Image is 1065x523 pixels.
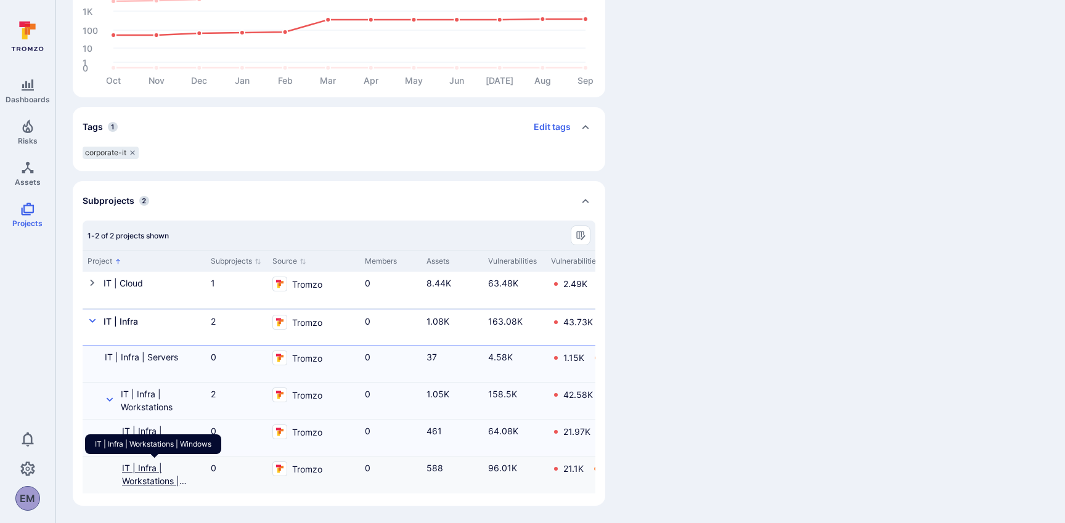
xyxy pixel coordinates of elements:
a: 1 [211,278,215,288]
div: Cell for Source [267,456,360,493]
div: Vulnerabilities by severity [551,256,745,267]
a: 163.08K [488,316,523,326]
text: Nov [149,75,165,86]
div: Cell for Project [83,346,206,382]
button: Sort by Subprojects [211,256,261,266]
div: Cell for Source [267,420,360,456]
span: Dashboards [6,95,50,104]
a: 0 [365,426,370,436]
text: Sep [577,75,594,86]
a: 37 [426,352,437,362]
a: 96.01K [488,463,517,473]
text: 1K [83,6,92,17]
a: 43.73K [563,317,593,327]
div: Cell for Project [83,272,206,308]
text: 100 [83,25,98,36]
a: 2 [211,316,216,326]
a: IT | Infra | Workstations | macOS [122,426,187,462]
a: 1.15K [563,352,584,363]
text: Jan [235,75,250,86]
button: Manage columns [571,225,590,245]
span: 2 [139,196,149,206]
div: Cell for Members [360,420,422,456]
div: Vulnerabilities [488,256,541,267]
h2: Tags [83,121,103,133]
div: Cell for Members [360,383,422,419]
p: Sorted by: Alphabetically (A-Z) [115,255,121,268]
span: Projects [12,219,43,228]
div: Cell for Assets [422,272,483,308]
span: Tromzo [292,315,322,329]
div: Cell for Project [83,383,206,419]
a: 1.08K [426,316,449,326]
a: 158.5K [488,389,517,399]
span: Assets [15,177,41,187]
a: 588 [426,463,443,473]
div: Cell for Members [360,272,422,308]
a: IT | Infra | Workstations [121,389,173,412]
div: Cell for Source [267,272,360,308]
text: Apr [364,75,379,86]
div: Collapse tags [73,107,605,147]
a: 0 [211,352,216,362]
div: Cell for Assets [422,456,483,493]
text: Oct [106,75,121,86]
h2: Subprojects [83,195,134,207]
div: Cell for Vulnerabilities by severity [546,346,749,382]
div: Cell for Vulnerabilities [483,310,546,345]
text: 10 [83,43,92,54]
div: Cell for Source [267,383,360,419]
span: Tromzo [292,424,322,439]
div: Cell for Subprojects [206,346,267,382]
div: Cell for Project [83,420,206,456]
a: 0 [365,316,370,326]
div: Cell for Subprojects [206,420,267,456]
div: Cell for Members [360,310,422,345]
text: [DATE] [486,75,513,86]
div: Cell for Vulnerabilities [483,456,546,493]
button: Edit tags [524,117,571,137]
text: Mar [320,75,337,86]
text: Jun [449,75,464,86]
a: IT | Cloud [104,278,143,288]
div: Cell for Subprojects [206,383,267,419]
div: Cell for Vulnerabilities by severity [546,420,749,456]
a: 42.58K [563,389,593,400]
div: Cell for Vulnerabilities [483,346,546,382]
div: Cell for Project [83,310,206,345]
div: Cell for Assets [422,420,483,456]
div: Cell for Project [83,456,206,493]
div: Cell for Assets [422,346,483,382]
a: IT | Infra | Workstations | Windows [122,463,187,499]
div: Cell for Vulnerabilities [483,383,546,419]
div: Cell for Vulnerabilities [483,272,546,308]
text: 0 [83,63,88,73]
button: EM [15,486,40,511]
span: Tromzo [292,461,322,476]
button: Sort by Source [272,256,306,266]
div: Collapse [73,181,605,221]
span: Tromzo [292,351,322,365]
div: Cell for Subprojects [206,310,267,345]
text: Dec [191,75,207,86]
a: 0 [365,463,370,473]
a: 21.97K [563,426,590,437]
div: Cell for Subprojects [206,272,267,308]
div: IT | Infra | Workstations | Windows [85,434,221,454]
text: May [405,75,423,86]
a: 0 [211,463,216,473]
text: 1 [83,57,87,68]
div: Cell for Assets [422,310,483,345]
a: 2 [211,389,216,399]
div: Edward Moolman [15,486,40,511]
text: Feb [278,75,293,86]
span: 1-2 of 2 projects shown [88,231,169,240]
a: 21.1K [563,463,584,474]
a: 461 [426,426,442,436]
div: Members [365,256,417,267]
div: Cell for Members [360,346,422,382]
div: Assets [426,256,478,267]
div: Cell for Vulnerabilities [483,420,546,456]
div: Cell for Vulnerabilities by severity [546,456,749,493]
div: Cell for Source [267,310,360,345]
